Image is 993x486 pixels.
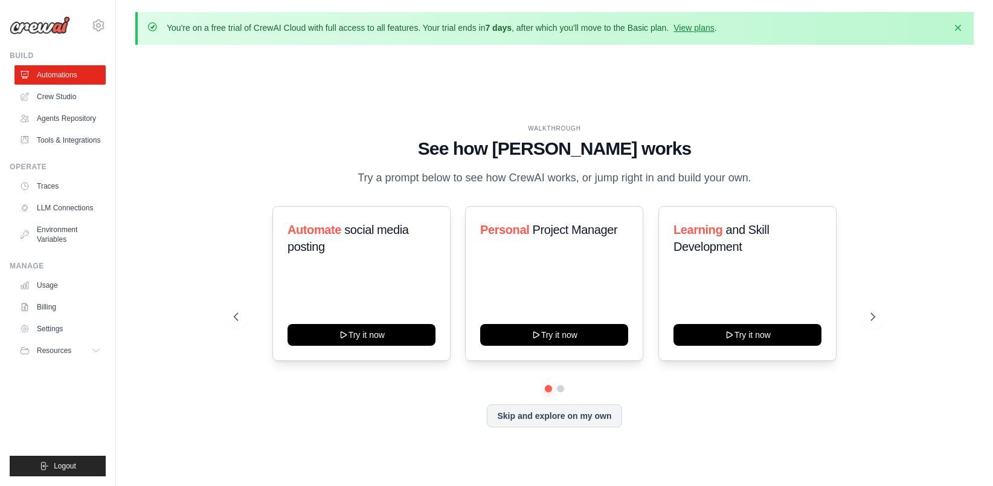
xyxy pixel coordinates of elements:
a: Traces [14,177,106,196]
span: Resources [37,346,71,355]
div: WALKTHROUGH [234,124,875,133]
span: Project Manager [533,223,618,236]
a: Automations [14,65,106,85]
button: Try it now [288,324,435,346]
span: Automate [288,223,341,236]
button: Skip and explore on my own [487,404,622,427]
a: Tools & Integrations [14,131,106,150]
a: View plans [673,23,714,33]
button: Resources [14,341,106,360]
p: You're on a free trial of CrewAI Cloud with full access to all features. Your trial ends in , aft... [167,22,717,34]
div: Build [10,51,106,60]
a: Billing [14,297,106,317]
a: Settings [14,319,106,339]
p: Try a prompt below to see how CrewAI works, or jump right in and build your own. [352,169,757,187]
a: Agents Repository [14,109,106,128]
button: Try it now [673,324,821,346]
a: Crew Studio [14,87,106,106]
a: Environment Variables [14,220,106,249]
span: Learning [673,223,722,236]
img: Logo [10,16,70,34]
button: Try it now [480,324,628,346]
strong: 7 days [485,23,512,33]
div: Operate [10,162,106,172]
button: Logout [10,456,106,476]
span: Logout [54,461,76,471]
span: Personal [480,223,529,236]
a: Usage [14,276,106,295]
span: and Skill Development [673,223,769,253]
span: social media posting [288,223,409,253]
h1: See how [PERSON_NAME] works [234,138,875,160]
div: Manage [10,261,106,271]
a: LLM Connections [14,198,106,218]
